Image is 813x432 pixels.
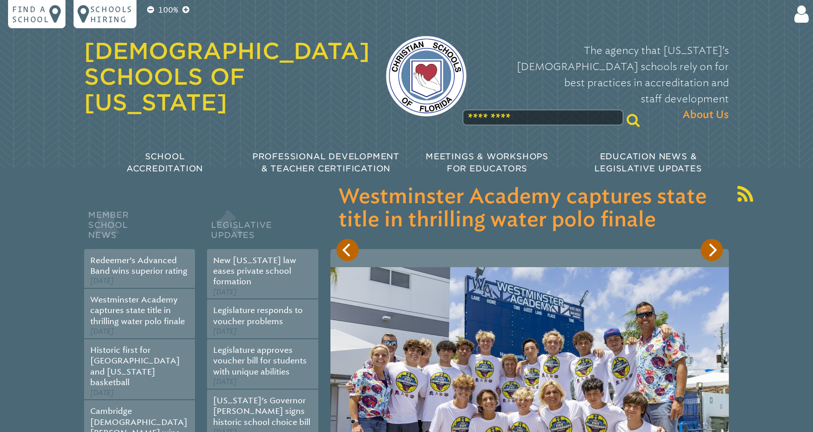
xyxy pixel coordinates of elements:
[90,295,185,326] a: Westminster Academy captures state title in thrilling water polo finale
[207,208,318,249] h2: Legislative Updates
[683,107,729,123] span: About Us
[90,389,114,397] span: [DATE]
[386,36,466,116] img: csf-logo-web-colors.png
[213,378,237,386] span: [DATE]
[213,396,310,427] a: [US_STATE]’s Governor [PERSON_NAME] signs historic school choice bill
[252,152,399,173] span: Professional Development & Teacher Certification
[594,152,702,173] span: Education News & Legislative Updates
[483,42,729,123] p: The agency that [US_STATE]’s [DEMOGRAPHIC_DATA] schools rely on for best practices in accreditati...
[90,256,187,276] a: Redeemer’s Advanced Band wins superior rating
[213,305,303,326] a: Legislature responds to voucher problems
[336,239,359,261] button: Previous
[213,288,237,296] span: [DATE]
[90,4,132,24] p: Schools Hiring
[701,239,723,261] button: Next
[84,38,370,115] a: [DEMOGRAPHIC_DATA] Schools of [US_STATE]
[90,327,114,336] span: [DATE]
[12,4,49,24] p: Find a school
[338,186,721,232] h3: Westminster Academy captures state title in thrilling water polo finale
[90,277,114,285] span: [DATE]
[426,152,549,173] span: Meetings & Workshops for Educators
[84,208,195,249] h2: Member School News
[126,152,203,173] span: School Accreditation
[213,256,296,287] a: New [US_STATE] law eases private school formation
[213,327,237,336] span: [DATE]
[90,345,180,387] a: Historic first for [GEOGRAPHIC_DATA] and [US_STATE] basketball
[156,4,180,16] p: 100%
[213,345,307,377] a: Legislature approves voucher bill for students with unique abilities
